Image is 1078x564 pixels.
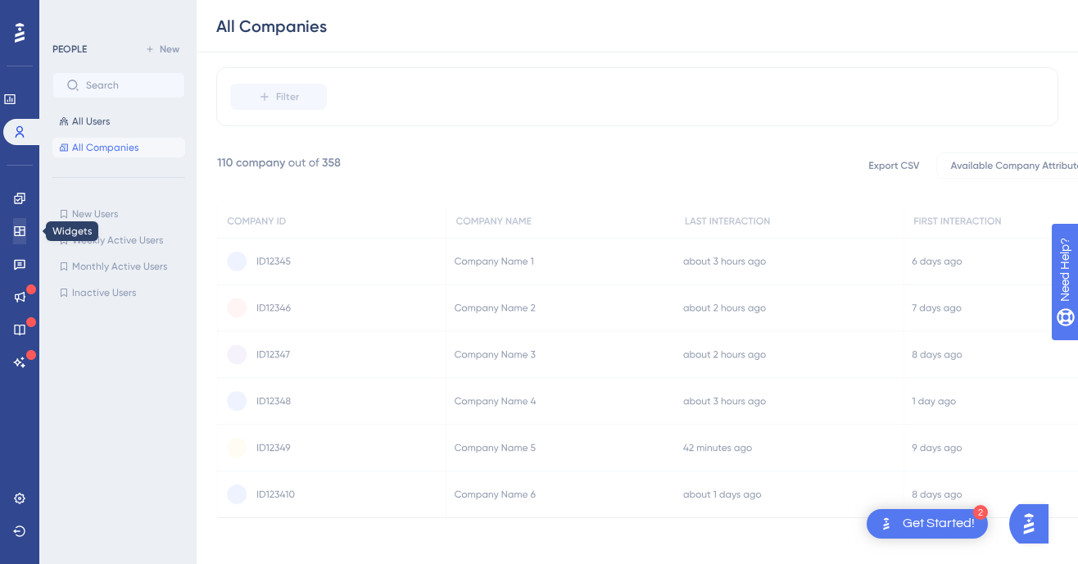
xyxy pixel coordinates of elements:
[276,90,299,103] span: Filter
[72,234,163,247] span: Weekly Active Users
[52,43,87,56] div: PEOPLE
[52,283,185,302] button: Inactive Users
[230,84,327,110] button: Filter
[72,286,136,299] span: Inactive Users
[86,80,171,91] input: Search
[139,39,185,59] button: New
[72,141,138,154] span: All Companies
[72,260,167,273] span: Monthly Active Users
[876,514,896,534] img: launcher-image-alternative-text
[160,43,179,56] span: New
[52,138,185,157] button: All Companies
[867,509,988,539] div: Open Get Started! checklist, remaining modules: 2
[38,4,102,24] span: Need Help?
[903,515,975,533] div: Get Started!
[52,204,185,224] button: New Users
[52,230,185,250] button: Weekly Active Users
[216,15,327,38] div: All Companies
[973,505,988,520] div: 2
[52,257,185,276] button: Monthly Active Users
[72,207,118,221] span: New Users
[52,111,185,131] button: All Users
[1009,499,1058,548] iframe: UserGuiding AI Assistant Launcher
[72,115,110,128] span: All Users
